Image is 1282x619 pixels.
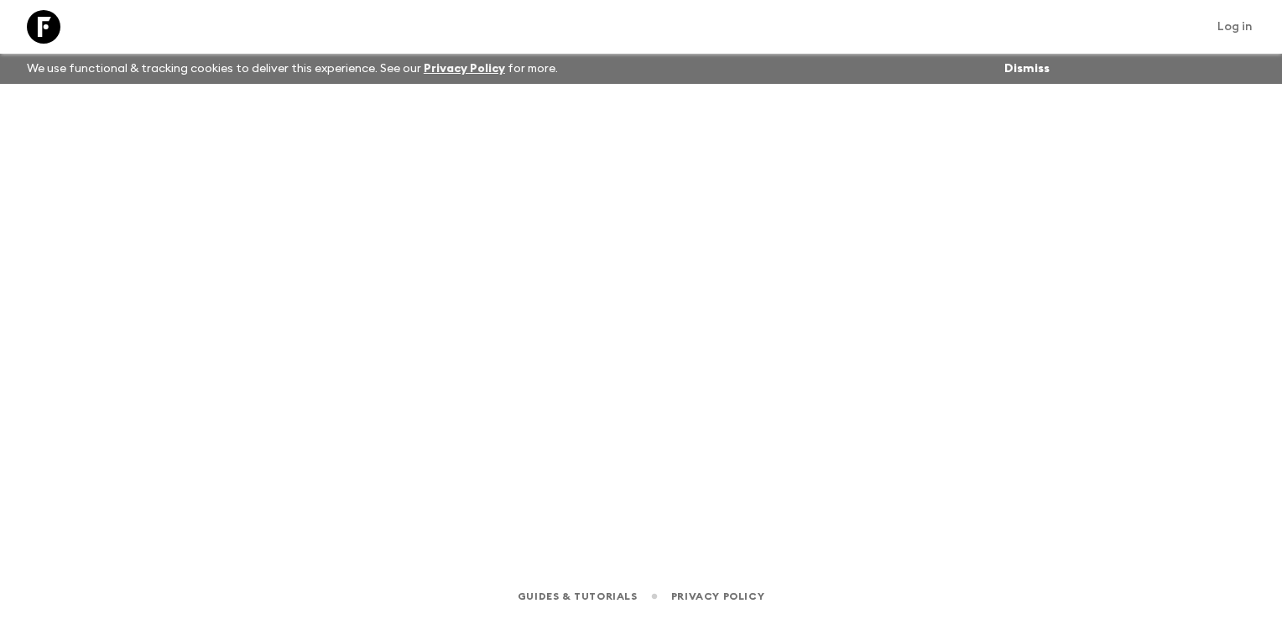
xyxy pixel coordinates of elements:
[671,587,764,606] a: Privacy Policy
[1208,15,1262,39] a: Log in
[20,54,565,84] p: We use functional & tracking cookies to deliver this experience. See our for more.
[424,63,505,75] a: Privacy Policy
[518,587,638,606] a: Guides & Tutorials
[1000,57,1054,81] button: Dismiss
